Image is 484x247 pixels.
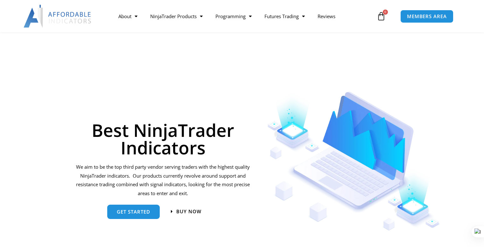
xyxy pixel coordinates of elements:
a: Reviews [311,9,342,24]
a: Programming [209,9,258,24]
a: 0 [367,7,395,25]
nav: Menu [112,9,375,24]
a: Futures Trading [258,9,311,24]
span: MEMBERS AREA [407,14,447,19]
h1: Best NinjaTrader Indicators [75,121,251,156]
a: Buy now [171,209,201,214]
span: Buy now [176,209,201,214]
a: MEMBERS AREA [400,10,453,23]
img: LogoAI | Affordable Indicators – NinjaTrader [24,5,92,28]
p: We aim to be the top third party vendor serving traders with the highest quality NinjaTrader indi... [75,163,251,198]
a: NinjaTrader Products [144,9,209,24]
span: get started [117,209,150,214]
img: Indicators 1 | Affordable Indicators – NinjaTrader [267,92,440,231]
a: About [112,9,144,24]
span: 0 [383,10,388,15]
a: get started [107,205,160,219]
